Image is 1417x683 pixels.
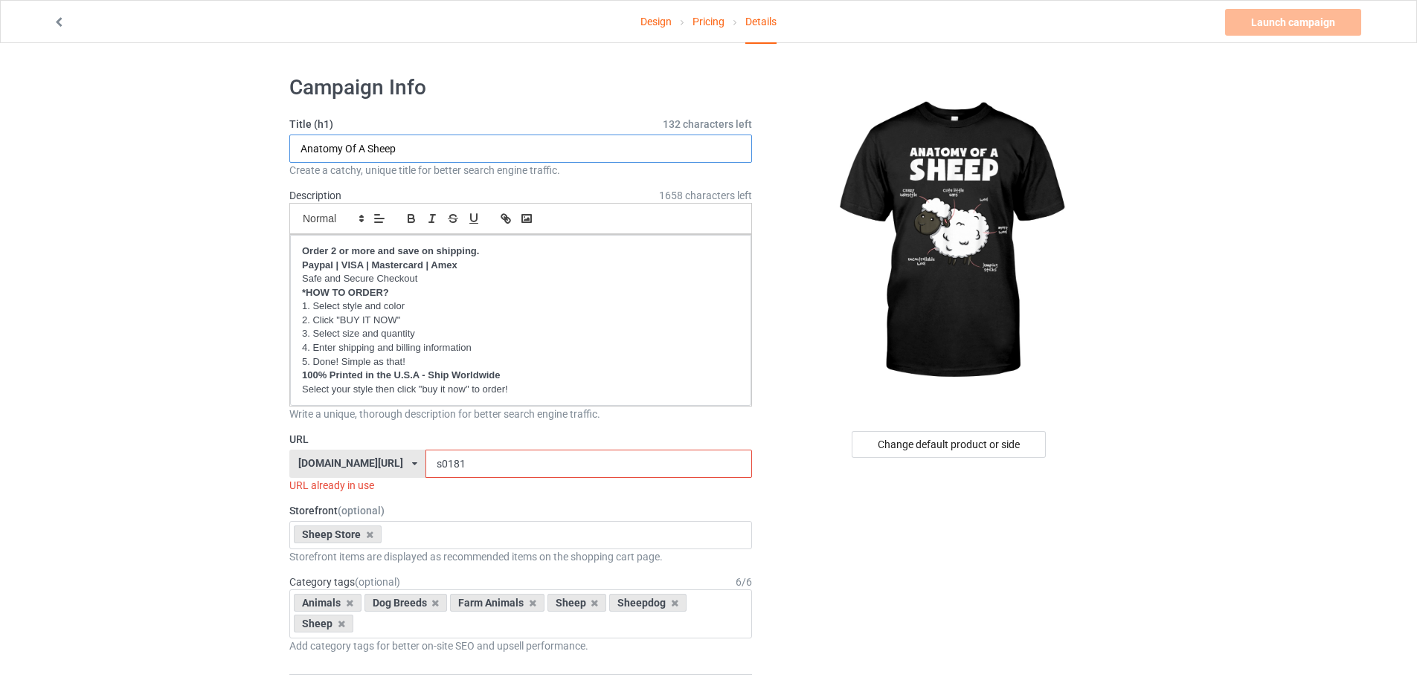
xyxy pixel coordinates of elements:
[364,594,448,612] div: Dog Breeds
[289,478,752,493] div: URL already in use
[302,245,479,256] strong: Order 2 or more and save on shipping.
[338,505,385,517] span: (optional)
[289,574,400,589] label: Category tags
[294,525,382,543] div: Sheep Store
[745,1,777,44] div: Details
[289,407,752,421] div: Write a unique, thorough description for better search engine traffic.
[302,259,457,271] strong: Paypal | VISA | Mastercard | Amex
[355,576,400,588] span: (optional)
[294,615,353,632] div: Sheep
[736,574,752,589] div: 6 / 6
[659,188,752,203] span: 1658 characters left
[663,117,752,132] span: 132 characters left
[302,314,739,328] p: 2. Click "BUY IT NOW"
[289,117,752,132] label: Title (h1)
[289,163,752,178] div: Create a catchy, unique title for better search engine traffic.
[302,272,739,286] p: Safe and Secure Checkout
[302,287,389,298] strong: *HOW TO ORDER?
[289,190,341,201] label: Description
[302,327,739,341] p: 3. Select size and quantity
[852,431,1046,458] div: Change default product or side
[289,638,752,653] div: Add category tags for better on-site SEO and upsell performance.
[302,341,739,355] p: 4. Enter shipping and billing information
[302,300,739,314] p: 1. Select style and color
[609,594,687,612] div: Sheepdog
[640,1,672,42] a: Design
[294,594,362,612] div: Animals
[289,74,752,101] h1: Campaign Info
[693,1,724,42] a: Pricing
[450,594,544,612] div: Farm Animals
[302,369,501,381] strong: 100% Printed in the U.S.A - Ship Worldwide
[298,458,403,468] div: [DOMAIN_NAME][URL]
[289,503,752,518] label: Storefront
[289,549,752,564] div: Storefront items are displayed as recommended items on the shopping cart page.
[302,355,739,369] p: 5. Done! Simple as that!
[547,594,607,612] div: Sheep
[302,383,739,397] p: Select your style then click "buy it now" to order!
[289,432,752,447] label: URL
